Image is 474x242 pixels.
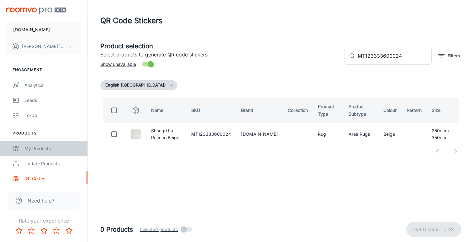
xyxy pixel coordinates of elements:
[6,8,66,14] img: Roomvo PRO Beta
[186,125,236,143] td: MT123333600024
[427,98,461,123] th: Size
[100,15,163,26] h1: QR Code Stickers
[313,125,344,143] td: Rug
[236,98,283,123] th: Brand
[427,125,461,143] td: 250cm x 350cm
[6,22,81,38] button: [DOMAIN_NAME]
[236,125,283,143] td: [DOMAIN_NAME]
[24,112,81,119] div: To-do
[24,97,81,104] div: Leads
[100,61,136,68] span: Show unavailable
[24,160,81,167] div: Update Products
[378,98,402,123] th: Colour
[344,98,378,123] th: Product Subtype
[186,98,236,123] th: SKU
[24,82,81,89] div: Analytics
[402,98,427,123] th: Pattern
[100,80,177,90] button: English ([GEOGRAPHIC_DATA])
[146,98,186,123] th: Name
[313,98,344,123] th: Product Type
[22,43,66,50] p: [PERSON_NAME] [PERSON_NAME]
[100,41,340,51] h5: Product selection
[24,175,81,182] div: QR Codes
[283,98,313,123] th: Collection
[24,145,81,152] div: My Products
[13,26,50,33] p: [DOMAIN_NAME]
[448,52,460,59] p: Filters
[146,125,186,143] td: Shangri La Rococo Beige
[100,51,340,58] p: Select products to generate QR code stickers
[6,38,81,55] button: [PERSON_NAME] [PERSON_NAME]
[344,125,378,143] td: Area Rugs
[437,51,461,61] button: filter
[378,125,402,143] td: Beige
[358,47,432,65] input: Search by SKU, brand, collection...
